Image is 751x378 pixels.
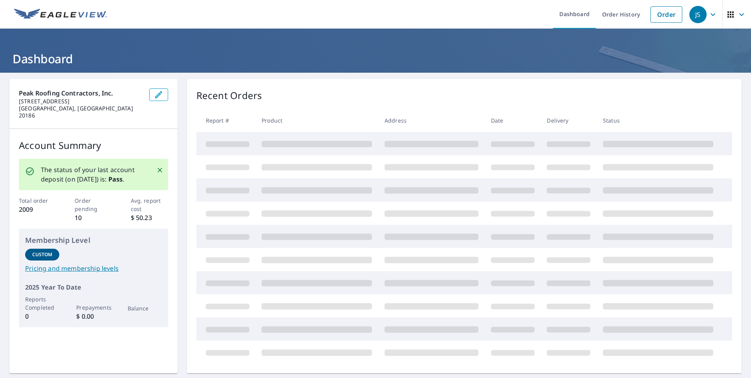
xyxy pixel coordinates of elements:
p: Avg. report cost [131,196,168,213]
p: $ 50.23 [131,213,168,222]
p: Membership Level [25,235,162,246]
th: Delivery [540,109,597,132]
p: [GEOGRAPHIC_DATA], [GEOGRAPHIC_DATA] 20186 [19,105,143,119]
p: Balance [128,304,162,312]
a: Pricing and membership levels [25,264,162,273]
th: Product [255,109,378,132]
h1: Dashboard [9,51,742,67]
p: 10 [75,213,112,222]
p: Custom [32,251,53,258]
a: Order [650,6,682,23]
p: 2009 [19,205,56,214]
th: Report # [196,109,256,132]
p: Order pending [75,196,112,213]
p: 2025 Year To Date [25,283,162,292]
b: Pass [108,175,123,183]
p: Account Summary [19,138,168,152]
button: Close [155,165,165,175]
th: Address [378,109,485,132]
p: The status of your last account deposit (on [DATE]) is: . [41,165,147,184]
th: Date [485,109,541,132]
p: Reports Completed [25,295,59,312]
p: $ 0.00 [76,312,110,321]
p: Total order [19,196,56,205]
p: Recent Orders [196,88,262,103]
p: 0 [25,312,59,321]
img: EV Logo [14,9,107,20]
p: Prepayments [76,303,110,312]
div: JS [689,6,707,23]
p: [STREET_ADDRESS] [19,98,143,105]
th: Status [597,109,720,132]
p: Peak Roofing Contractors, Inc. [19,88,143,98]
